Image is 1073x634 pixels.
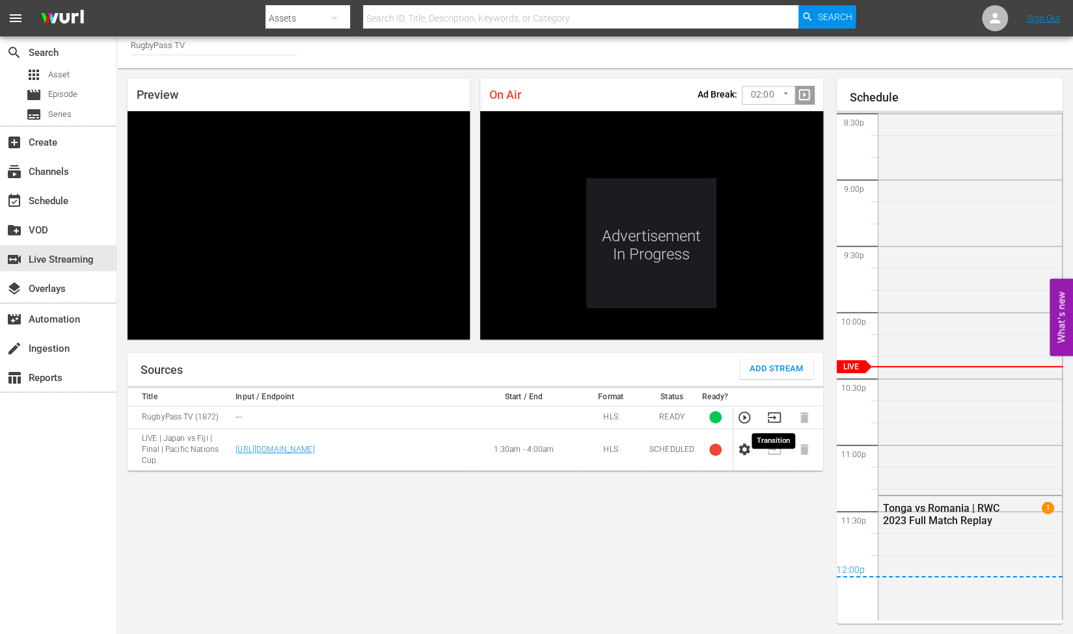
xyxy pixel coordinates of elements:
td: --- [232,406,472,429]
a: Sign Out [1027,13,1061,23]
button: Add Stream [740,360,813,379]
div: Advertisement In Progress [586,178,716,308]
span: Series [26,107,42,122]
td: 1:30am - 4:00am [472,429,576,470]
a: [URL][DOMAIN_NAME] [236,445,314,454]
button: Search [798,5,856,29]
img: ans4CAIJ8jUAAAAAAAAAAAAAAAAAAAAAAAAgQb4GAAAAAAAAAAAAAAAAAAAAAAAAJMjXAAAAAAAAAAAAAAAAAAAAAAAAgAT5G... [31,3,94,34]
th: Title [128,388,232,406]
td: READY [645,406,698,429]
span: menu [8,10,23,26]
span: Live Streaming [7,252,22,267]
td: LIVE | Japan vs Fiji | Final | Pacific Nations Cup [128,429,232,470]
button: Open Feedback Widget [1050,278,1073,356]
th: Status [645,388,698,406]
span: Automation [7,311,22,327]
div: 02:00 [742,83,795,107]
th: Ready? [698,388,733,406]
span: Create [7,135,22,150]
span: Asset [48,68,70,81]
h1: Schedule [850,91,1063,104]
span: Asset [26,67,42,83]
td: RugbyPass TV (1872) [128,406,232,429]
th: Input / Endpoint [232,388,472,406]
span: Overlays [7,281,22,297]
h1: Sources [141,363,183,376]
span: Preview [137,88,178,101]
td: HLS [576,429,645,470]
div: Video Player [128,111,470,339]
td: HLS [576,406,645,429]
span: Ingestion [7,341,22,356]
th: Format [576,388,645,406]
p: Ad Break: [698,89,737,99]
div: Video Player [480,111,822,339]
span: Schedule [7,193,22,209]
span: 1 [1042,502,1054,514]
span: VOD [7,222,22,238]
span: Search [817,5,852,29]
span: Add Stream [750,362,804,376]
span: Reports [7,370,22,386]
div: 12:00p [837,564,1063,577]
span: Search [7,45,22,60]
span: Episode [26,87,42,103]
div: Tonga vs Romania | RWC 2023 Full Match Replay [883,502,1001,527]
button: Configure [737,442,752,456]
th: Start / End [472,388,576,406]
span: On Air [489,88,521,101]
span: Channels [7,164,22,179]
span: Episode [48,88,77,101]
td: SCHEDULED [645,429,698,470]
span: Series [48,108,72,121]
